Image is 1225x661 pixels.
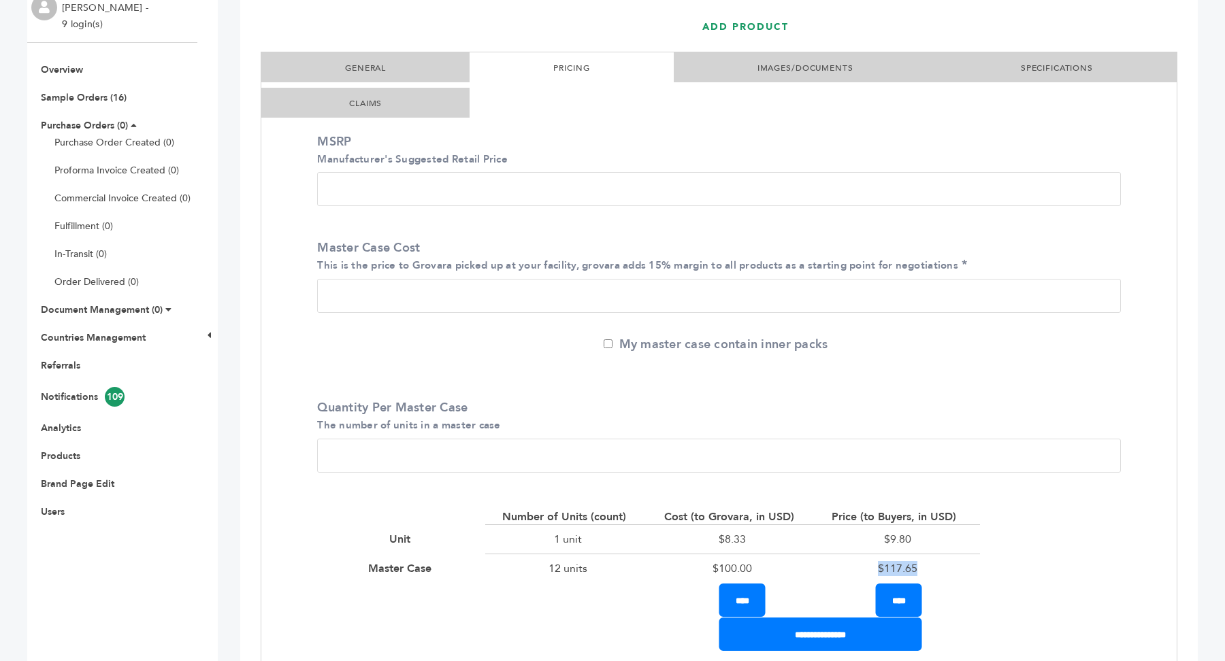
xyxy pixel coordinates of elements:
a: Commercial Invoice Created (0) [54,192,191,205]
a: Products [41,450,80,462]
div: $8.33 [650,524,815,554]
div: Price (to Buyers, in USD) [832,509,963,524]
div: Cost (to Grovara, in USD) [664,509,801,524]
div: Master Case [368,561,438,576]
a: Proforma Invoice Created (0) [54,164,179,177]
a: Order Delivered (0) [54,275,139,288]
div: Unit [389,532,417,547]
label: My master case contain inner packs [604,336,828,353]
a: GENERAL [345,63,386,73]
input: My master case contain inner packs [604,339,612,348]
small: This is the price to Grovara picked up at your facility, grovara adds 15% margin to all products ... [317,258,958,272]
label: Master Case Cost [317,239,1114,273]
a: SPECIFICATIONS [1021,63,1093,73]
div: $100.00 [650,554,815,583]
label: MSRP [317,133,1114,167]
a: Users [41,505,65,518]
div: 12 units [485,554,650,583]
label: Quantity Per Master Case [317,399,1114,433]
a: Overview [41,63,83,76]
a: PRICING [553,63,589,73]
div: 1 unit [485,524,650,554]
a: Sample Orders (16) [41,91,127,104]
a: Referrals [41,359,80,372]
a: Analytics [41,422,81,435]
a: Countries Management [41,331,146,344]
a: CLAIMS [349,98,382,109]
a: Fulfillment (0) [54,220,113,233]
div: Number of Units (count) [502,509,633,524]
a: In-Transit (0) [54,248,107,260]
a: Document Management (0) [41,303,163,316]
a: Purchase Orders (0) [41,119,128,132]
a: Brand Page Edit [41,477,114,490]
a: IMAGES/DOCUMENTS [757,63,853,73]
small: The number of units in a master case [317,418,500,432]
a: Purchase Order Created (0) [54,136,174,149]
small: Manufacturer's Suggested Retail Price [317,152,508,166]
a: Notifications109 [41,390,125,403]
div: $9.80 [815,524,980,554]
span: 109 [105,387,125,407]
h1: ADD PRODUCT [702,2,1161,52]
div: $117.65 [815,554,980,583]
